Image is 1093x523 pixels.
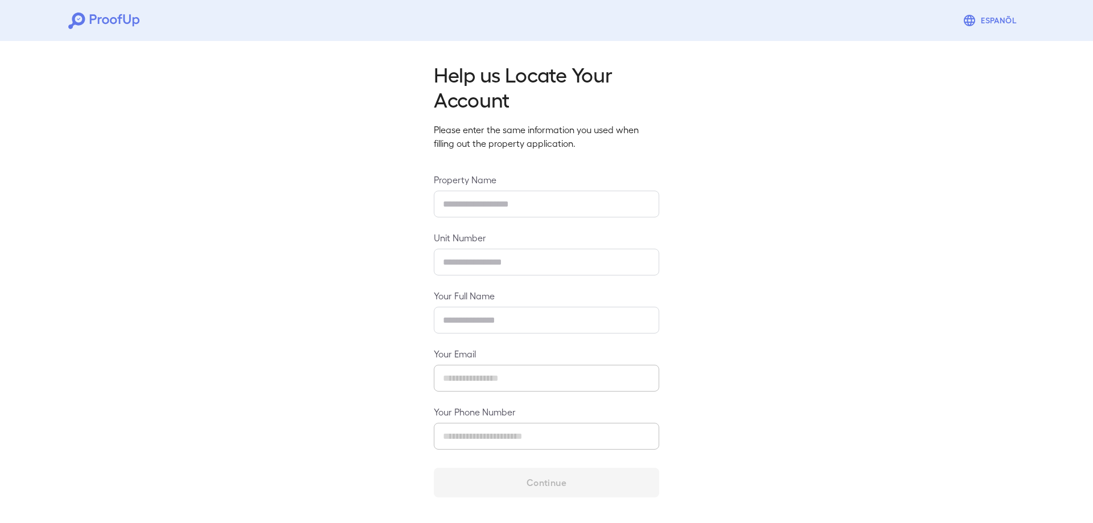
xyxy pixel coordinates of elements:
label: Your Phone Number [434,405,659,418]
label: Your Email [434,347,659,360]
label: Unit Number [434,231,659,244]
p: Please enter the same information you used when filling out the property application. [434,123,659,150]
label: Property Name [434,173,659,186]
label: Your Full Name [434,289,659,302]
button: Espanõl [958,9,1025,32]
h2: Help us Locate Your Account [434,61,659,112]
